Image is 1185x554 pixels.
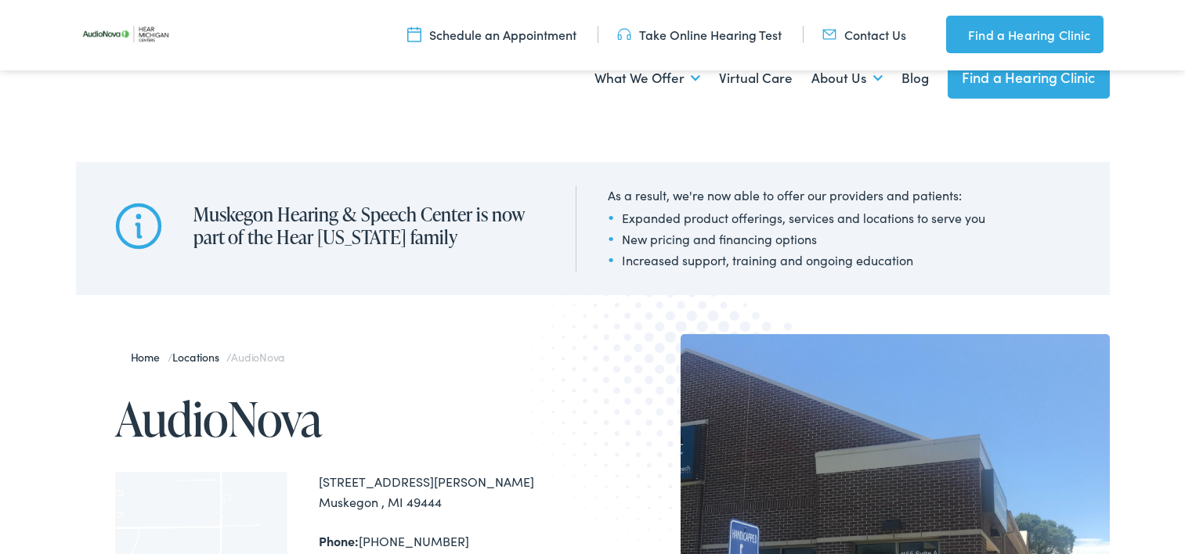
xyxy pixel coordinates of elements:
div: [STREET_ADDRESS][PERSON_NAME] Muskegon , MI 49444 [319,472,593,512]
div: As a result, we're now able to offer our providers and patients: [608,185,985,204]
a: Take Online Hearing Test [617,26,782,43]
img: utility icon [946,25,960,44]
li: Increased support, training and ongoing education [608,250,985,269]
a: Home [131,349,168,365]
a: Schedule an Appointment [407,26,576,43]
h2: Muskegon Hearing & Speech Center is now part of the Hear [US_STATE] family [193,203,544,249]
a: Contact Us [822,26,906,43]
a: Find a Hearing Clinic [946,16,1103,53]
img: utility icon [617,26,631,43]
a: Virtual Care [719,49,793,107]
img: utility icon [407,26,421,43]
a: Find a Hearing Clinic [948,56,1110,99]
strong: Phone: [319,532,359,549]
li: New pricing and financing options [608,229,985,248]
a: About Us [811,49,883,107]
a: Blog [901,49,929,107]
li: Expanded product offerings, services and locations to serve you [608,208,985,227]
a: What We Offer [594,49,700,107]
h1: AudioNova [115,393,593,444]
span: / / [131,349,285,365]
span: AudioNova [231,349,284,365]
a: Locations [172,349,226,365]
img: utility icon [822,26,836,43]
